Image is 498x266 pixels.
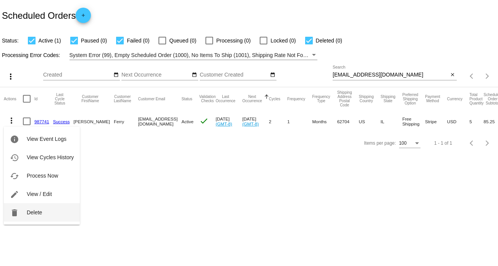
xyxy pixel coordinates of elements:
[27,136,66,142] span: View Event Logs
[27,191,52,197] span: View / Edit
[27,209,42,215] span: Delete
[10,135,19,144] mat-icon: info
[10,153,19,162] mat-icon: history
[10,208,19,217] mat-icon: delete
[27,173,58,179] span: Process Now
[10,171,19,181] mat-icon: cached
[10,190,19,199] mat-icon: edit
[27,154,74,160] span: View Cycles History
